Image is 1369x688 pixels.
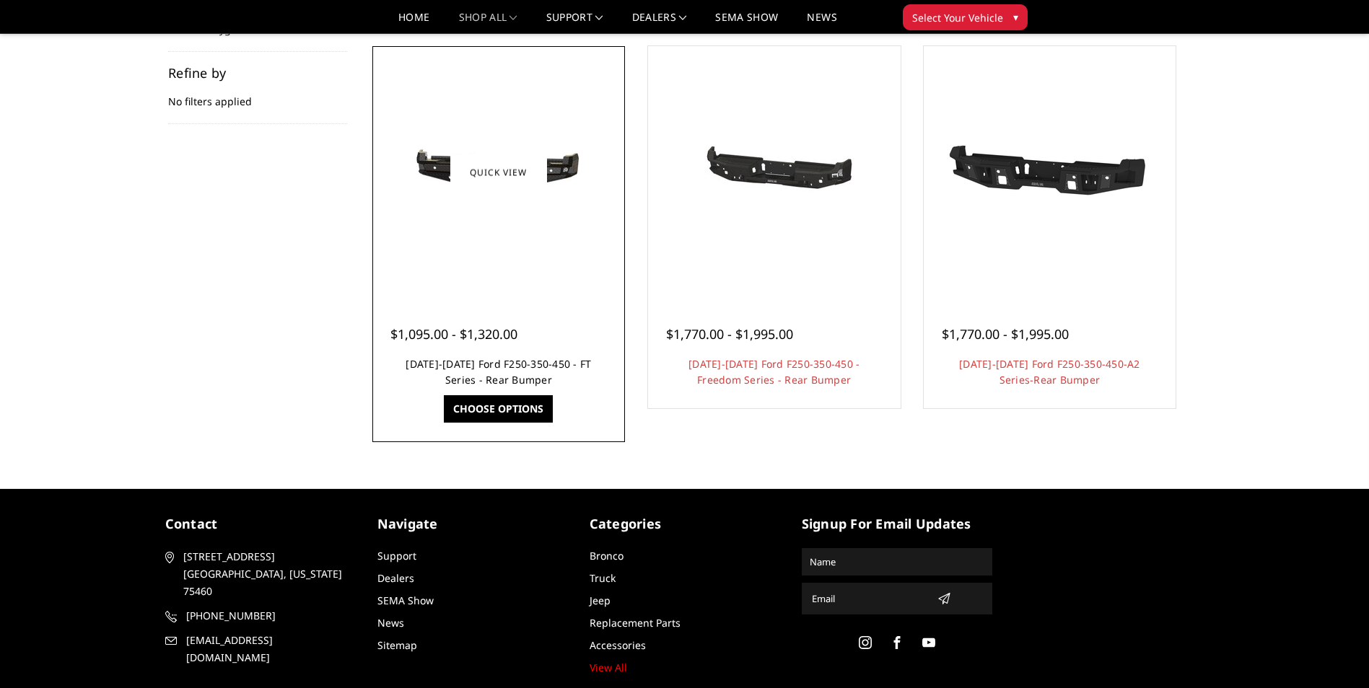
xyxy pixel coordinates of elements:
[590,661,627,674] a: View All
[802,514,992,534] h5: signup for email updates
[590,638,646,652] a: Accessories
[390,325,517,343] span: $1,095.00 - $1,320.00
[165,607,356,625] a: [PHONE_NUMBER]
[590,616,681,630] a: Replacement Parts
[165,632,356,666] a: [EMAIL_ADDRESS][DOMAIN_NAME]
[398,12,429,33] a: Home
[590,594,611,607] a: Jeep
[168,66,347,79] h5: Refine by
[652,50,897,295] a: 2023-2025 Ford F250-350-450 - Freedom Series - Rear Bumper 2023-2025 Ford F250-350-450 - Freedom ...
[1013,9,1018,25] span: ▾
[804,550,990,573] input: Name
[450,155,547,189] a: Quick view
[376,50,621,295] a: 2023-2025 Ford F250-350-450 - FT Series - Rear Bumper
[590,514,780,534] h5: Categories
[959,357,1140,387] a: [DATE]-[DATE] Ford F250-350-450-A2 Series-Rear Bumper
[459,12,517,33] a: shop all
[927,50,1173,295] a: 2023-2025 Ford F250-350-450-A2 Series-Rear Bumper 2023-2025 Ford F250-350-450-A2 Series-Rear Bumper
[666,325,793,343] span: $1,770.00 - $1,995.00
[934,107,1165,237] img: 2023-2025 Ford F250-350-450-A2 Series-Rear Bumper
[806,587,932,610] input: Email
[444,395,553,423] a: Choose Options
[377,638,417,652] a: Sitemap
[377,514,568,534] h5: Navigate
[688,357,860,387] a: [DATE]-[DATE] Ford F250-350-450 - Freedom Series - Rear Bumper
[377,571,414,585] a: Dealers
[183,548,351,600] span: [STREET_ADDRESS] [GEOGRAPHIC_DATA], [US_STATE] 75460
[383,118,614,227] img: 2023-2025 Ford F250-350-450 - FT Series - Rear Bumper
[546,12,603,33] a: Support
[715,12,778,33] a: SEMA Show
[590,549,624,563] a: Bronco
[912,10,1003,25] span: Select Your Vehicle
[168,66,347,124] div: No filters applied
[903,4,1028,30] button: Select Your Vehicle
[186,607,354,625] span: [PHONE_NUMBER]
[406,357,591,387] a: [DATE]-[DATE] Ford F250-350-450 - FT Series - Rear Bumper
[1297,619,1369,688] iframe: Chat Widget
[590,571,616,585] a: Truck
[377,594,434,607] a: SEMA Show
[942,325,1069,343] span: $1,770.00 - $1,995.00
[807,12,836,33] a: News
[377,616,404,630] a: News
[186,632,354,666] span: [EMAIL_ADDRESS][DOMAIN_NAME]
[377,549,416,563] a: Support
[632,12,687,33] a: Dealers
[165,514,356,534] h5: contact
